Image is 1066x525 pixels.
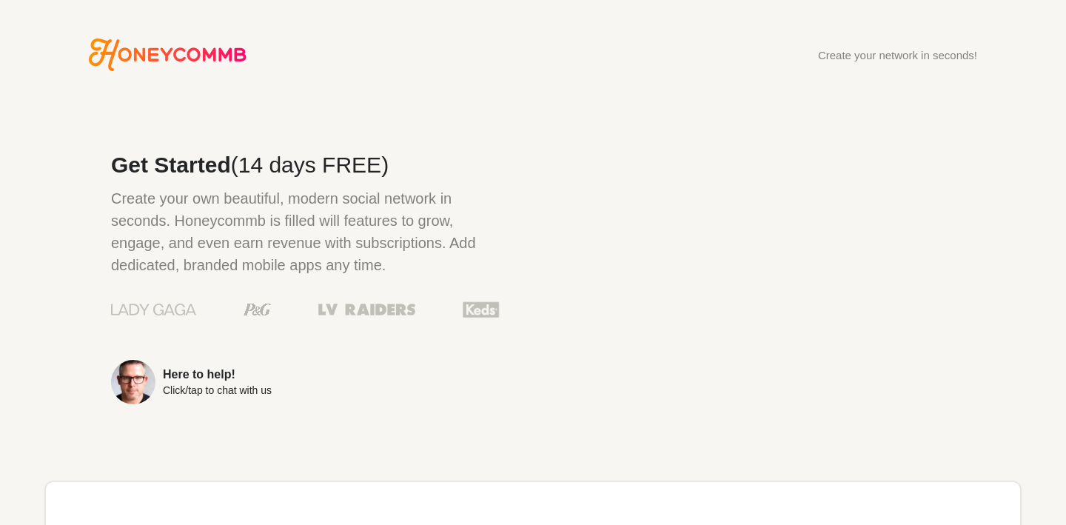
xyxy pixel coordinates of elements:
span: (14 days FREE) [231,153,389,177]
img: Procter & Gamble [244,304,271,315]
div: Click/tap to chat with us [163,385,272,395]
img: Sean [111,360,155,404]
div: Create your network in seconds! [818,50,977,61]
a: Here to help!Click/tap to chat with us [111,360,500,404]
img: Las Vegas Raiders [318,304,415,315]
div: Here to help! [163,369,272,381]
p: Create your own beautiful, modern social network in seconds. Honeycommb is filled will features t... [111,187,500,276]
img: Keds [463,300,500,319]
img: Lady Gaga [111,298,196,321]
a: Go to Honeycommb homepage [89,39,247,71]
iframe: Intercom live chat [1008,467,1044,503]
p: Honeycommb: Getting started and what you get in 49 seconds [566,426,955,436]
svg: Honeycommb [89,39,247,71]
h2: Get Started [111,154,500,176]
